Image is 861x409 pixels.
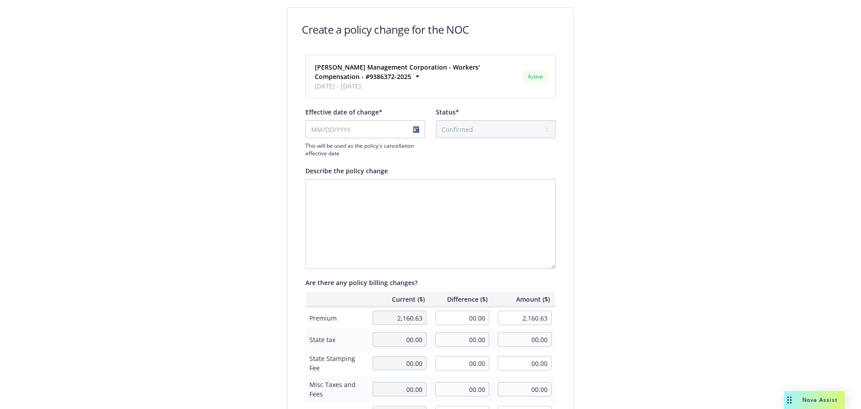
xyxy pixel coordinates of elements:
span: State Stamping Fee [309,354,364,373]
h1: Create a policy change for the NOC [302,22,469,37]
strong: [PERSON_NAME] Management Corporation - Workers' Compensation - #9386372-2025 [315,63,480,81]
span: This will be used as the policy's cancellation effective date [305,142,425,157]
span: [DATE] - [DATE] [315,81,519,91]
button: Nova Assist [784,391,845,409]
span: Active [526,73,544,81]
span: Current ($) [373,295,425,304]
span: Effective date of change* [305,108,383,116]
input: MM/DD/YYYY [305,120,425,138]
span: Describe the policy change [305,167,388,175]
span: Amount ($) [498,295,550,304]
span: Are there any policy billing changes? [305,278,417,287]
div: Drag to move [784,391,795,409]
span: Premium [309,313,364,323]
span: State tax [309,335,364,344]
span: Nova Assist [802,396,838,404]
span: Status* [436,108,459,116]
span: Misc Taxes and Fees [309,380,364,399]
span: Difference ($) [435,295,487,304]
